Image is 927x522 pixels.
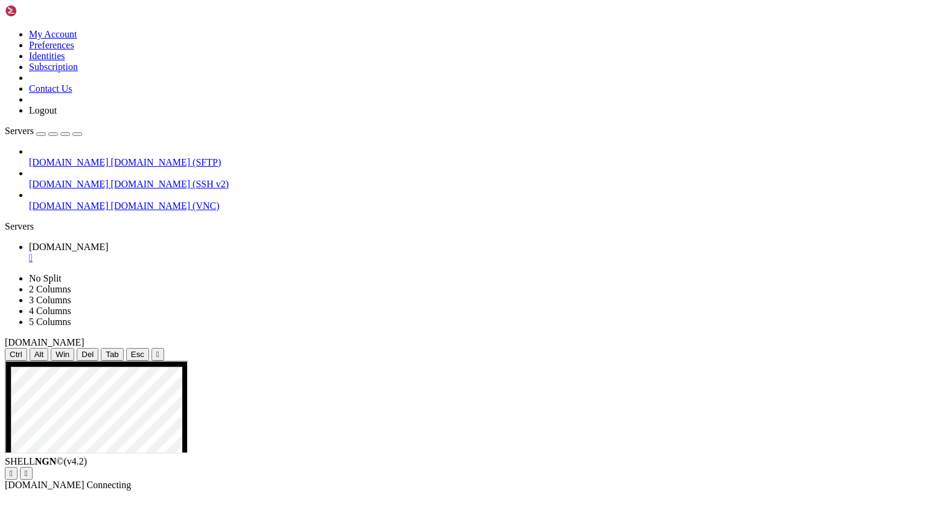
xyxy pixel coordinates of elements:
div:  [156,350,159,359]
span: [DOMAIN_NAME] [29,157,109,167]
button:  [20,467,33,480]
a: 4 Columns [29,306,71,316]
span: [DOMAIN_NAME] (SSH v2) [111,179,229,189]
button:  [5,467,18,480]
span: Del [81,350,94,359]
li: [DOMAIN_NAME] [DOMAIN_NAME] (SSH v2) [29,168,922,190]
a: 2 Columns [29,284,71,294]
a: Logout [29,105,57,115]
span: SHELL © [5,456,87,466]
a: h.ycloud.info [29,242,922,263]
span: [DOMAIN_NAME] [5,480,84,490]
a: [DOMAIN_NAME] [DOMAIN_NAME] (VNC) [29,201,922,211]
span: Connecting [87,480,132,490]
a: 3 Columns [29,295,71,305]
a: My Account [29,29,77,39]
a: [DOMAIN_NAME] [DOMAIN_NAME] (SSH v2) [29,179,922,190]
div:  [25,469,28,478]
span: [DOMAIN_NAME] [5,337,84,347]
span: [DOMAIN_NAME] (SFTP) [111,157,221,167]
span: [DOMAIN_NAME] [29,242,109,252]
li: [DOMAIN_NAME] [DOMAIN_NAME] (SFTP) [29,146,922,168]
span: Alt [34,350,44,359]
a: Contact Us [29,83,72,94]
button: Win [51,348,74,361]
span: Servers [5,126,34,136]
a: No Split [29,273,62,283]
a: Servers [5,126,82,136]
span: 4.2.0 [64,456,88,466]
img: Shellngn [5,5,74,17]
span: [DOMAIN_NAME] [29,179,109,189]
span: [DOMAIN_NAME] [29,201,109,211]
span: Esc [131,350,144,359]
span: Ctrl [10,350,22,359]
button: Ctrl [5,348,27,361]
button: Tab [101,348,124,361]
b: NGN [35,456,57,466]
span: Win [56,350,69,359]
a: 5 Columns [29,317,71,327]
span: Tab [106,350,119,359]
a:  [29,253,922,263]
button: Esc [126,348,149,361]
button: Alt [30,348,49,361]
span: [DOMAIN_NAME] (VNC) [111,201,220,211]
div:  [10,469,13,478]
button:  [151,348,164,361]
a: Subscription [29,62,78,72]
div: Servers [5,221,922,232]
a: Identities [29,51,65,61]
a: [DOMAIN_NAME] [DOMAIN_NAME] (SFTP) [29,157,922,168]
li: [DOMAIN_NAME] [DOMAIN_NAME] (VNC) [29,190,922,211]
a: Preferences [29,40,74,50]
button: Del [77,348,98,361]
